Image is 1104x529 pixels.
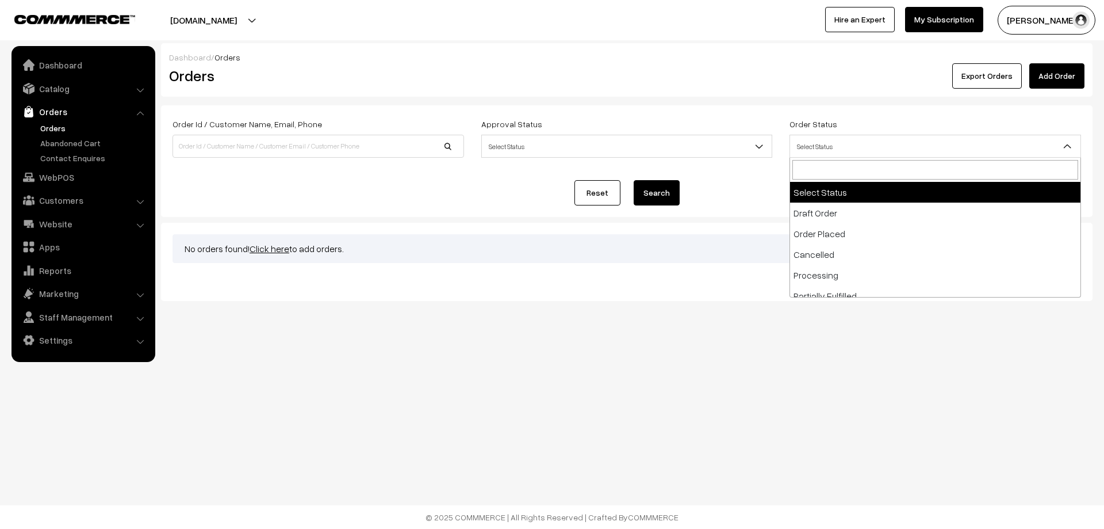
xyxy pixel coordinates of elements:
a: Customers [14,190,151,211]
h2: Orders [169,67,463,85]
span: Select Status [790,136,1080,157]
a: Dashboard [169,52,211,62]
img: COMMMERCE [14,15,135,24]
a: WebPOS [14,167,151,188]
img: user [1072,12,1090,29]
a: Settings [14,330,151,351]
span: Orders [214,52,240,62]
a: Reports [14,260,151,281]
li: Partially Fulfilled [790,286,1080,306]
li: Cancelled [790,244,1080,265]
a: COMMMERCE [628,512,678,522]
a: Contact Enquires [37,152,151,164]
li: Processing [790,265,1080,286]
a: Abandoned Cart [37,137,151,149]
a: Click here [250,243,289,254]
button: Search [634,180,680,205]
span: Select Status [482,136,772,157]
li: Draft Order [790,203,1080,223]
button: [PERSON_NAME] [998,6,1095,35]
div: No orders found! to add orders. [172,234,1081,263]
span: Select Status [789,135,1081,158]
input: Order Id / Customer Name / Customer Email / Customer Phone [172,135,464,158]
a: My Subscription [905,7,983,32]
button: Export Orders [952,63,1022,89]
a: Staff Management [14,307,151,328]
a: Orders [37,122,151,134]
a: Orders [14,101,151,122]
a: Dashboard [14,55,151,75]
a: Marketing [14,283,151,304]
label: Order Status [789,118,837,130]
button: [DOMAIN_NAME] [130,6,277,35]
a: Hire an Expert [825,7,895,32]
a: COMMMERCE [14,12,115,25]
a: Add Order [1029,63,1084,89]
li: Select Status [790,182,1080,203]
a: Catalog [14,78,151,99]
li: Order Placed [790,223,1080,244]
a: Website [14,214,151,234]
label: Approval Status [481,118,542,130]
a: Reset [574,180,620,205]
label: Order Id / Customer Name, Email, Phone [172,118,322,130]
div: / [169,51,1084,63]
span: Select Status [481,135,773,158]
a: Apps [14,237,151,257]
